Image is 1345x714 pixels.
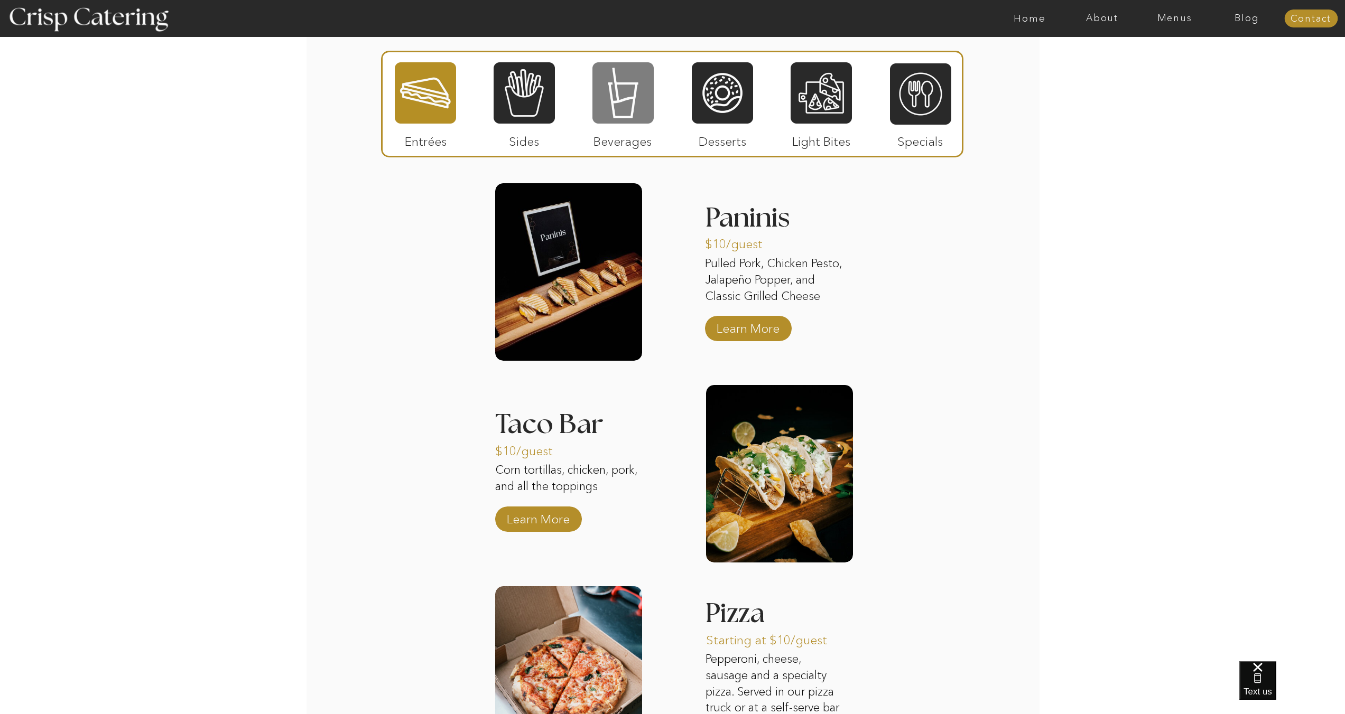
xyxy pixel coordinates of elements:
p: Sides [489,124,559,154]
a: Blog [1211,13,1283,24]
a: Menus [1138,13,1211,24]
a: Learn More [503,501,573,532]
a: Learn More [713,311,783,341]
a: About [1066,13,1138,24]
p: $10/guest [705,226,775,257]
p: Pulled Pork, Chicken Pesto, Jalapeño Popper, and Classic Grilled Cheese [705,256,852,306]
p: $10/guest [495,433,565,464]
p: Specials [885,124,956,154]
p: Entrées [391,124,461,154]
p: Starting at $10/guest [706,622,846,653]
iframe: podium webchat widget bubble [1239,661,1345,714]
h3: Pizza [705,600,815,631]
p: Beverages [588,124,658,154]
h3: Taco Bar [495,411,642,424]
h3: Paninis [705,204,852,238]
a: Contact [1284,14,1338,24]
p: Corn tortillas, chicken, pork, and all the toppings [495,462,642,513]
p: Light Bites [786,124,857,154]
a: Home [994,13,1066,24]
p: Desserts [688,124,758,154]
